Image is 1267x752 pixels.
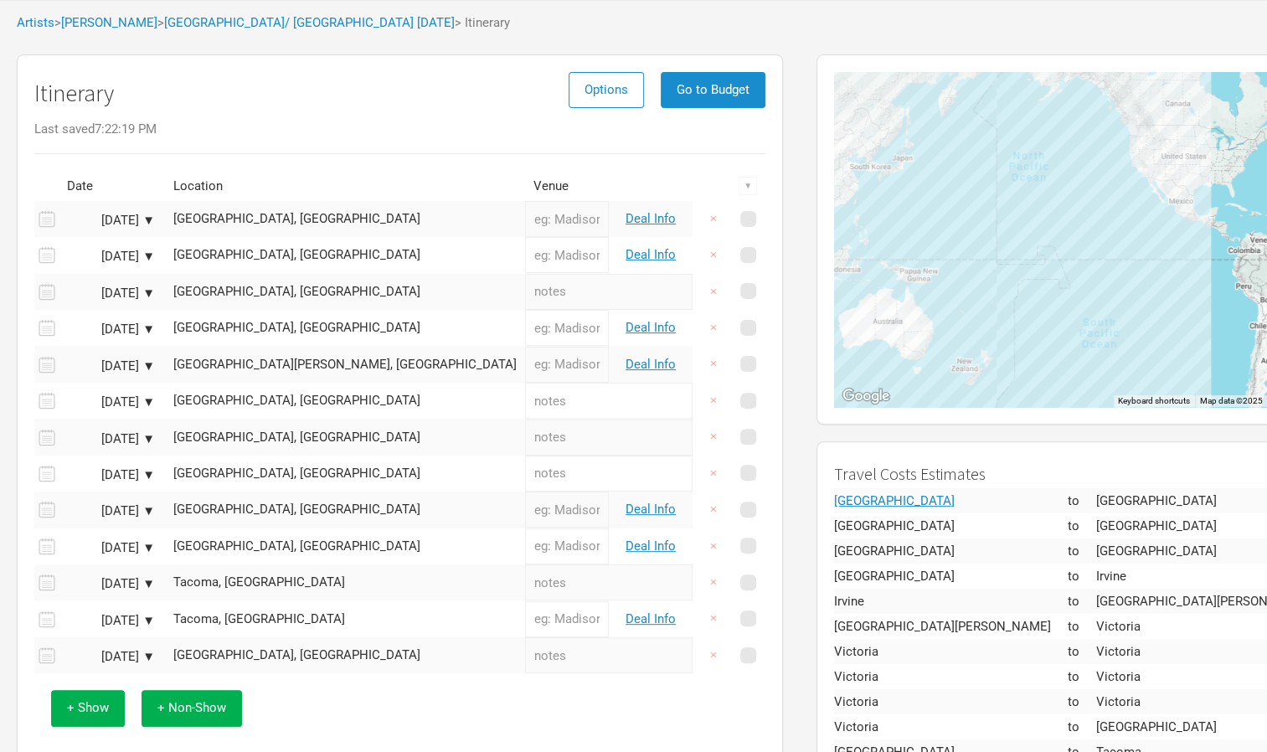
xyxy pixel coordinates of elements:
[525,347,609,383] input: eg: Madison Square Garden
[63,615,155,627] div: [DATE] ▼
[834,714,1068,739] td: Victoria
[525,274,693,310] input: notes
[34,80,114,106] h1: Itinerary
[165,172,525,201] th: Location
[1068,714,1096,739] td: to
[626,502,676,517] a: Deal Info
[661,72,765,108] button: Go to Budget
[63,250,155,263] div: [DATE] ▼
[63,214,155,227] div: [DATE] ▼
[525,383,693,419] input: notes
[1068,538,1096,564] td: to
[63,469,155,482] div: [DATE] ▼
[1125,153,1145,173] div: , San Jose, United States
[694,346,733,382] button: ×
[1068,689,1096,714] td: to
[626,211,676,226] a: Deal Info
[34,123,765,136] div: Last saved 7:22:19 PM
[1068,564,1096,589] td: to
[173,394,517,407] div: Victoria, Canada
[694,564,733,600] button: ×
[173,322,517,334] div: Irvine, United States
[694,419,733,455] button: ×
[59,172,159,201] th: Date
[142,690,242,726] button: + Non-Show
[694,274,733,310] button: ×
[63,651,155,663] div: [DATE] ▼
[1068,664,1096,689] td: to
[585,82,628,97] span: Options
[51,690,125,726] button: + Show
[1068,614,1096,639] td: to
[694,237,733,273] button: ×
[1121,117,1141,137] div: , Victoria, Canada
[173,431,517,444] div: Victoria, Canada
[694,456,733,492] button: ×
[694,492,733,528] button: ×
[63,323,155,336] div: [DATE] ▼
[626,320,676,335] a: Deal Info
[1068,513,1096,538] td: to
[739,177,757,195] div: ▼
[63,542,155,554] div: [DATE] ▼
[525,172,609,201] th: Venue
[173,576,517,589] div: Tacoma, United States
[834,495,976,507] div: Auckland, New Zealand
[173,467,517,480] div: Victoria, Canada
[173,503,517,516] div: Victoria, Canada
[525,420,693,456] input: notes
[1068,488,1096,513] td: to
[626,357,676,372] a: Deal Info
[63,396,155,409] div: [DATE] ▼
[173,540,517,553] div: Vancouver, Canada
[974,344,994,364] div: , Auckland, New Zealand
[838,385,894,407] img: Google
[63,360,155,373] div: [DATE] ▼
[17,15,54,30] a: Artists
[157,700,226,715] span: + Non-Show
[834,538,1068,564] td: [GEOGRAPHIC_DATA]
[525,601,609,637] input: eg: Madison Square Garden
[626,538,676,554] a: Deal Info
[1068,589,1096,614] td: to
[694,637,733,673] button: ×
[164,15,455,30] a: [GEOGRAPHIC_DATA]/ [GEOGRAPHIC_DATA] [DATE]
[834,564,1068,589] td: [GEOGRAPHIC_DATA]
[834,513,1068,538] td: [GEOGRAPHIC_DATA]
[173,286,517,298] div: Las Vegas, United States
[838,385,894,407] a: Open this area in Google Maps (opens a new window)
[569,72,644,108] button: Options
[173,649,517,662] div: Auckland, New Zealand
[834,639,1068,664] td: Victoria
[525,564,693,600] input: notes
[834,614,1068,639] td: [GEOGRAPHIC_DATA][PERSON_NAME]
[694,383,733,419] button: ×
[1122,114,1142,134] div: , Vancouver, Canada
[694,201,733,237] button: ×
[63,505,155,518] div: [DATE] ▼
[525,201,609,237] input: eg: Madison Square Garden
[63,287,155,300] div: [DATE] ▼
[1118,395,1190,407] button: Keyboard shortcuts
[61,15,157,30] a: [PERSON_NAME]
[525,637,693,673] input: notes
[694,600,733,636] button: ×
[525,310,609,346] input: eg: Madison Square Garden
[1141,157,1161,178] div: , Las Vegas, United States
[834,689,1068,714] td: Victoria
[1200,396,1263,405] span: Map data ©2025
[834,589,1068,614] td: Irvine
[1068,639,1096,664] td: to
[694,528,733,564] button: ×
[67,700,109,715] span: + Show
[63,578,155,590] div: [DATE] ▼
[173,613,517,626] div: Tacoma, United States
[455,17,510,29] span: > Itinerary
[157,17,455,29] span: >
[694,310,733,346] button: ×
[677,82,749,97] span: Go to Budget
[173,213,517,225] div: Las Vegas, United States
[1135,164,1155,184] div: , Irvine, United States
[173,358,517,371] div: San Jose, United States
[626,611,676,626] a: Deal Info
